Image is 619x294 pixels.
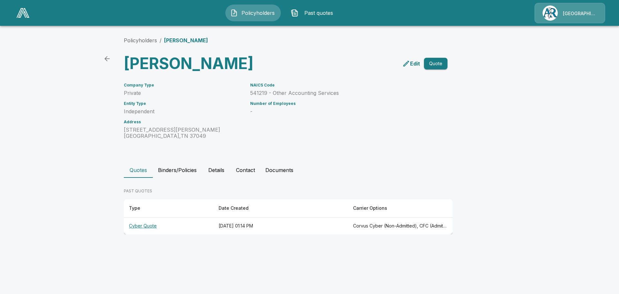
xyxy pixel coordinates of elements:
img: Policyholders Icon [230,9,238,17]
img: Past quotes Icon [291,9,299,17]
p: Independent [124,108,242,115]
li: / [160,36,162,44]
h6: Company Type [124,83,242,87]
button: Past quotes IconPast quotes [286,5,341,21]
p: PAST QUOTES [124,188,453,194]
p: Edit [410,60,420,67]
th: [DATE] 01:14 PM [213,218,348,235]
a: edit [401,58,421,69]
div: policyholder tabs [124,162,495,178]
th: Carrier Options [348,199,453,218]
button: Documents [260,162,299,178]
span: Past quotes [301,9,337,17]
p: [PERSON_NAME] [164,36,208,44]
button: Binders/Policies [153,162,202,178]
nav: breadcrumb [124,36,208,44]
h6: Number of Employees [250,101,432,106]
a: back [101,52,113,65]
th: Corvus Cyber (Non-Admitted), CFC (Admitted), Tokio Marine TMHCC (Non-Admitted), Coalition (Admitt... [348,218,453,235]
button: Quote [424,58,447,70]
a: Policyholders [124,37,157,44]
button: Policyholders IconPolicyholders [225,5,281,21]
h6: Address [124,120,242,124]
button: Details [202,162,231,178]
h6: NAICS Code [250,83,432,87]
span: Policyholders [241,9,276,17]
button: Quotes [124,162,153,178]
th: Type [124,199,213,218]
p: [STREET_ADDRESS][PERSON_NAME] [GEOGRAPHIC_DATA] , TN 37049 [124,127,242,139]
p: - [250,108,432,115]
h3: [PERSON_NAME] [124,55,283,73]
img: AA Logo [16,8,29,18]
p: Private [124,90,242,96]
th: Cyber Quote [124,218,213,235]
button: Contact [231,162,260,178]
p: 541219 - Other Accounting Services [250,90,432,96]
th: Date Created [213,199,348,218]
table: responsive table [124,199,453,234]
h6: Entity Type [124,101,242,106]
